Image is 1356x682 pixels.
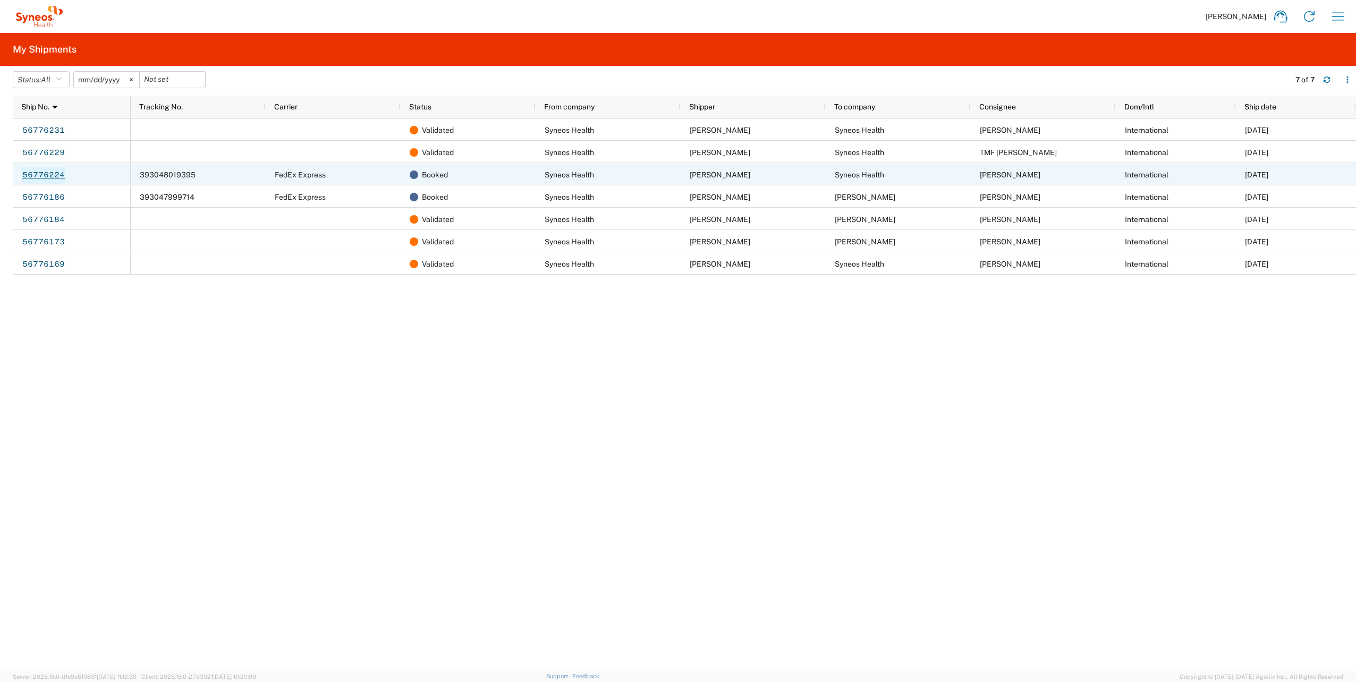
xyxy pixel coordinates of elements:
[22,234,65,251] a: 56776173
[546,673,573,679] a: Support
[835,126,884,134] span: Syneos Health
[422,119,454,141] span: Validated
[690,237,750,246] span: Wan Ting Lim
[544,103,595,111] span: From company
[274,103,298,111] span: Carrier
[1245,237,1268,246] span: 09/11/2025
[980,148,1057,157] span: TMF Kathy Shen
[422,141,454,164] span: Validated
[545,148,594,157] span: Syneos Health
[22,256,65,273] a: 56776169
[22,144,65,161] a: 56776229
[545,126,594,134] span: Syneos Health
[980,170,1040,179] span: Tony Yang Zhiwei
[980,126,1040,134] span: Angel Lin
[835,170,884,179] span: Syneos Health
[1206,12,1266,21] span: [PERSON_NAME]
[1245,260,1268,268] span: 09/11/2025
[572,673,599,679] a: Feedback
[690,126,750,134] span: Wan Ting Lim
[1125,126,1168,134] span: International
[139,103,183,111] span: Tracking No.
[422,208,454,231] span: Validated
[1125,170,1168,179] span: International
[690,260,750,268] span: Wan Ting Lim
[74,72,139,88] input: Not set
[140,170,196,179] span: 393048019395
[213,674,256,680] span: [DATE] 10:20:09
[690,215,750,224] span: Wan Ting Lim
[13,71,70,88] button: Status:All
[835,260,884,268] span: Syneos Health
[980,193,1040,201] span: Anu Janardhanan
[1125,237,1168,246] span: International
[980,260,1040,268] span: Suguru Itoigawa
[545,237,594,246] span: Syneos Health
[1244,103,1276,111] span: Ship date
[1180,672,1343,681] span: Copyright © [DATE]-[DATE] Agistix Inc., All Rights Reserved
[690,193,750,201] span: Wan Ting Lim
[835,215,895,224] span: Vikramsingh Daberao
[834,103,875,111] span: To company
[690,170,750,179] span: Wan Ting Lim
[422,186,448,208] span: Booked
[140,72,205,88] input: Not set
[41,75,50,84] span: All
[409,103,431,111] span: Status
[1125,260,1168,268] span: International
[422,164,448,186] span: Booked
[545,215,594,224] span: Syneos Health
[835,193,895,201] span: Anu Janardhanan
[1125,215,1168,224] span: International
[1245,215,1268,224] span: 09/11/2025
[275,170,326,179] span: FedEx Express
[835,148,884,157] span: Syneos Health
[22,167,65,184] a: 56776224
[22,211,65,228] a: 56776184
[1295,75,1315,84] div: 7 of 7
[13,43,77,56] h2: My Shipments
[1245,148,1268,157] span: 09/11/2025
[835,237,895,246] span: Mayur Apte
[422,231,454,253] span: Validated
[13,674,137,680] span: Server: 2025.18.0-d1e9a510831
[979,103,1016,111] span: Consignee
[545,170,594,179] span: Syneos Health
[1124,103,1154,111] span: Dom/Intl
[1245,193,1268,201] span: 09/11/2025
[22,122,65,139] a: 56776231
[545,260,594,268] span: Syneos Health
[140,193,194,201] span: 393047999714
[1125,193,1168,201] span: International
[1125,148,1168,157] span: International
[141,674,256,680] span: Client: 2025.18.0-27d3021
[1245,170,1268,179] span: 09/11/2025
[689,103,715,111] span: Shipper
[1245,126,1268,134] span: 09/11/2025
[980,215,1040,224] span: Vikramsingh Daberao
[275,193,326,201] span: FedEx Express
[545,193,594,201] span: Syneos Health
[980,237,1040,246] span: Mayur Apte
[21,103,49,111] span: Ship No.
[690,148,750,157] span: Wan Ting Lim
[22,189,65,206] a: 56776186
[422,253,454,275] span: Validated
[97,674,137,680] span: [DATE] 11:12:30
